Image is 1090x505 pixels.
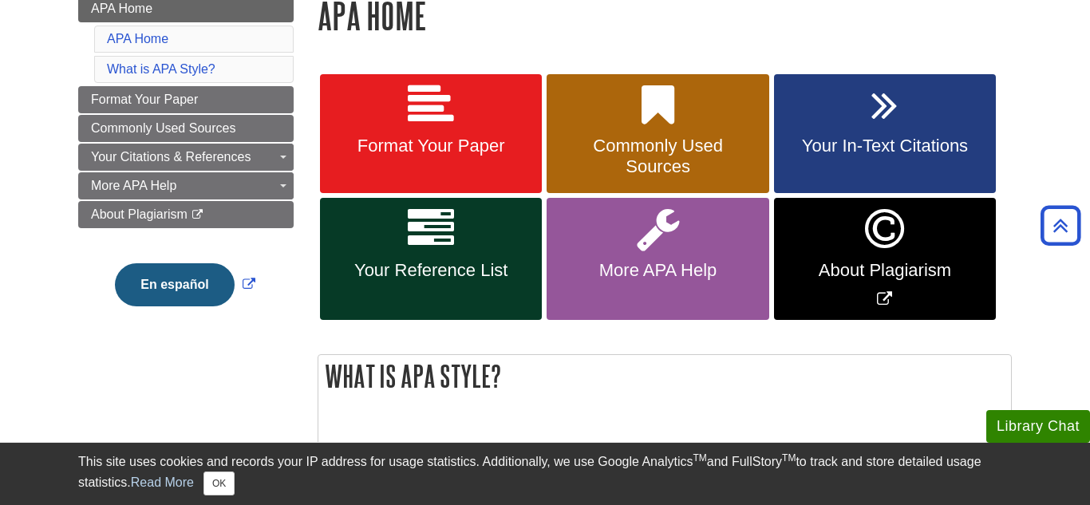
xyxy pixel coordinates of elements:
[78,452,1012,495] div: This site uses cookies and records your IP address for usage statistics. Additionally, we use Goo...
[91,2,152,15] span: APA Home
[320,74,542,194] a: Format Your Paper
[1035,215,1086,236] a: Back to Top
[332,260,530,281] span: Your Reference List
[115,263,234,306] button: En español
[91,179,176,192] span: More APA Help
[111,278,259,291] a: Link opens in new window
[78,172,294,199] a: More APA Help
[547,74,768,194] a: Commonly Used Sources
[774,74,996,194] a: Your In-Text Citations
[320,198,542,320] a: Your Reference List
[786,136,984,156] span: Your In-Text Citations
[107,62,215,76] a: What is APA Style?
[786,260,984,281] span: About Plagiarism
[203,471,235,495] button: Close
[91,207,188,221] span: About Plagiarism
[78,86,294,113] a: Format Your Paper
[986,410,1090,443] button: Library Chat
[131,475,194,489] a: Read More
[91,121,235,135] span: Commonly Used Sources
[191,210,204,220] i: This link opens in a new window
[78,144,294,171] a: Your Citations & References
[559,136,756,177] span: Commonly Used Sources
[78,115,294,142] a: Commonly Used Sources
[78,201,294,228] a: About Plagiarism
[318,355,1011,397] h2: What is APA Style?
[91,150,251,164] span: Your Citations & References
[559,260,756,281] span: More APA Help
[91,93,198,106] span: Format Your Paper
[107,32,168,45] a: APA Home
[693,452,706,464] sup: TM
[774,198,996,320] a: Link opens in new window
[332,136,530,156] span: Format Your Paper
[782,452,796,464] sup: TM
[547,198,768,320] a: More APA Help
